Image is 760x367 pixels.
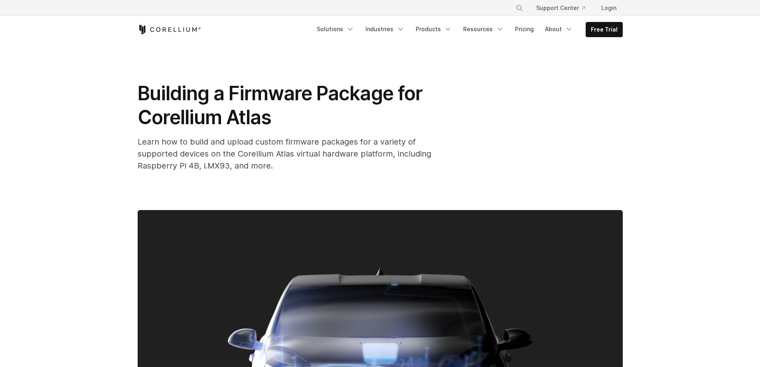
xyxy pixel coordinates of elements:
span: Building a Firmware Package for Corellium Atlas [138,81,427,129]
span: Learn how to build and upload custom firmware packages for a variety of supported devices on the ... [138,137,431,171]
a: Solutions [312,22,359,36]
a: Products [411,22,457,36]
a: Resources [458,22,509,36]
a: Corellium Home [138,25,201,34]
a: Free Trial [586,22,622,37]
button: Search [512,1,527,15]
a: About [540,22,578,36]
a: Support Center [530,1,592,15]
div: Navigation Menu [506,1,623,15]
a: Industries [361,22,409,36]
div: Navigation Menu [312,22,623,37]
a: Pricing [510,22,539,36]
a: Login [595,1,623,15]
